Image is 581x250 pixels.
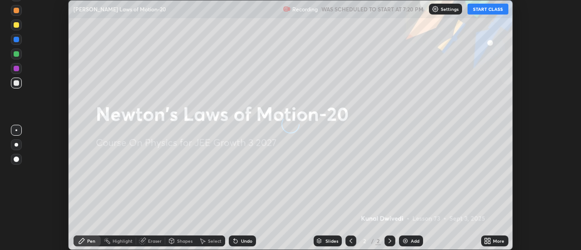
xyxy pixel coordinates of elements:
div: Slides [325,239,338,243]
div: Shapes [177,239,192,243]
div: Select [208,239,222,243]
p: Settings [441,7,458,11]
p: [PERSON_NAME] Laws of Motion-20 [74,5,166,13]
div: Highlight [113,239,133,243]
div: Pen [87,239,95,243]
div: Add [411,239,419,243]
div: 2 [375,237,381,245]
div: / [371,238,374,244]
button: START CLASS [468,4,508,15]
img: recording.375f2c34.svg [283,5,290,13]
div: Eraser [148,239,162,243]
h5: WAS SCHEDULED TO START AT 7:20 PM [321,5,423,13]
div: Undo [241,239,252,243]
div: 2 [360,238,369,244]
div: More [493,239,504,243]
p: Recording [292,6,318,13]
img: add-slide-button [402,237,409,245]
img: class-settings-icons [432,5,439,13]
